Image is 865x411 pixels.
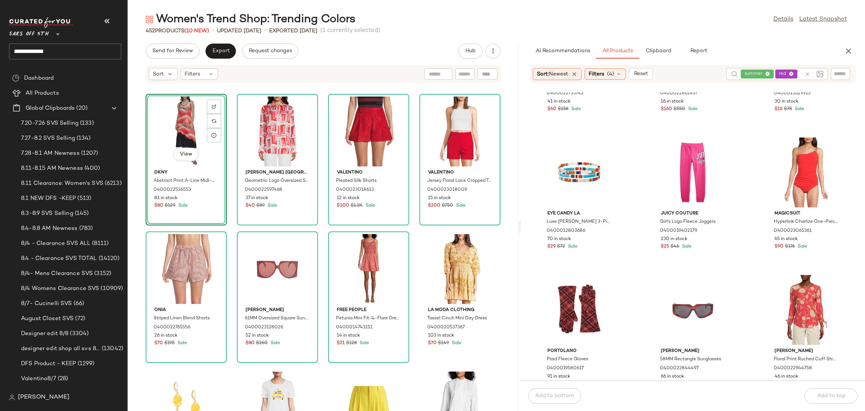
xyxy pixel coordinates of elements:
[212,104,216,109] img: svg%3e
[72,299,84,308] span: (66)
[690,48,707,54] span: Report
[80,149,98,158] span: (1207)
[240,234,315,304] img: 0400023128026
[655,138,731,207] img: 0400019402179
[21,345,100,353] span: designer edit shop all svs 8/8
[661,243,669,250] span: $25
[99,284,123,293] span: (10909)
[176,341,187,346] span: Sale
[687,107,698,112] span: Sale
[773,15,793,24] a: Details
[547,356,588,363] span: Plaid Fleece Gloves
[547,236,571,243] span: 70 in stock
[438,340,449,347] span: $149
[21,329,68,338] span: Designer edit 8/8
[245,324,283,331] span: 0400023128026
[331,97,407,166] img: 0400023018613_RED
[93,269,111,278] span: (3152)
[337,169,401,176] span: Valentino
[154,332,178,339] span: 26 in stock
[428,195,451,202] span: 15 in stock
[337,332,360,339] span: 14 in stock
[427,178,491,184] span: Jersey Floral Lace Cropped Top
[21,119,78,128] span: 7.20-7.26 SVS Selling
[775,236,798,243] span: 65 in stock
[205,44,236,59] button: Export
[245,187,282,193] span: 0400022597468
[269,341,280,346] span: Sale
[634,71,648,77] span: Reset
[78,224,93,233] span: (783)
[21,209,73,218] span: 8.3-8.9 SVS Selling
[537,70,568,78] span: Sort:
[661,348,725,355] span: [PERSON_NAME]
[212,48,229,54] span: Export
[74,314,85,323] span: (72)
[779,71,789,77] span: red
[428,169,492,176] span: Valentino
[660,90,698,97] span: 0400022861437
[785,243,795,250] span: $176
[674,106,685,113] span: $550
[775,210,838,217] span: Magicsuit
[796,244,807,249] span: Sale
[428,202,440,209] span: $200
[153,70,164,78] span: Sort
[671,243,679,250] span: $46
[21,375,56,383] span: Valentino8/7
[451,341,461,346] span: Sale
[245,178,309,184] span: Geometric Logo Oversized Shirt
[68,329,89,338] span: (3304)
[154,315,210,322] span: Striped Linen Blend Shorts
[73,209,89,218] span: (145)
[547,373,570,380] span: 91 in stock
[173,148,199,161] button: View
[799,15,847,24] a: Latest Snapshot
[351,202,363,209] span: $1.3K
[336,315,400,322] span: Petunia Mini Fit-&-Flare Dress
[21,269,93,278] span: 8/4- Mens Clearance SVS
[557,243,565,250] span: $72
[629,68,653,80] button: Reset
[76,360,95,368] span: (1299)
[21,149,80,158] span: 7.28-8.1 AM Newness
[661,236,687,243] span: 230 in stock
[602,48,633,54] span: All Products
[784,106,792,113] span: $78
[442,202,453,209] span: $750
[21,360,76,368] span: DFS Product - KEEP
[9,394,15,400] img: svg%3e
[422,234,498,304] img: 0400020537367
[547,365,584,372] span: 0400019580617
[21,134,75,143] span: 7.27-8.2 SVS Selling
[655,275,731,345] img: 0400022844497
[21,314,74,323] span: August Closet SVS
[75,104,87,113] span: (20)
[547,219,610,225] span: Luxe [PERSON_NAME] 3-Piece Goldtone & Enamel Stretch Bracelet Set
[458,44,482,59] button: Hub
[9,26,49,39] span: Saks OFF 5TH
[337,307,401,314] span: Free People
[681,244,692,249] span: Sale
[465,48,476,54] span: Hub
[774,228,812,234] span: 0400023065361
[76,194,91,203] span: (513)
[56,375,68,383] span: (28)
[24,74,54,83] span: Dashboard
[660,219,716,225] span: Girl's Logo Fleece Joggers
[769,138,844,207] img: 0400023065361_PERSIMMON
[26,104,75,113] span: Global Clipboards
[246,340,255,347] span: $80
[152,48,193,54] span: Send for Review
[246,202,255,209] span: $40
[336,187,374,193] span: 0400023018613
[146,27,209,35] div: Products
[428,332,454,339] span: 103 in stock
[212,26,214,35] span: •
[164,340,175,347] span: $195
[90,239,109,248] span: (8111)
[336,178,377,184] span: Pleated Silk Shorts
[346,340,357,347] span: $128
[547,228,585,234] span: 0400012803686
[660,365,699,372] span: 0400022844497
